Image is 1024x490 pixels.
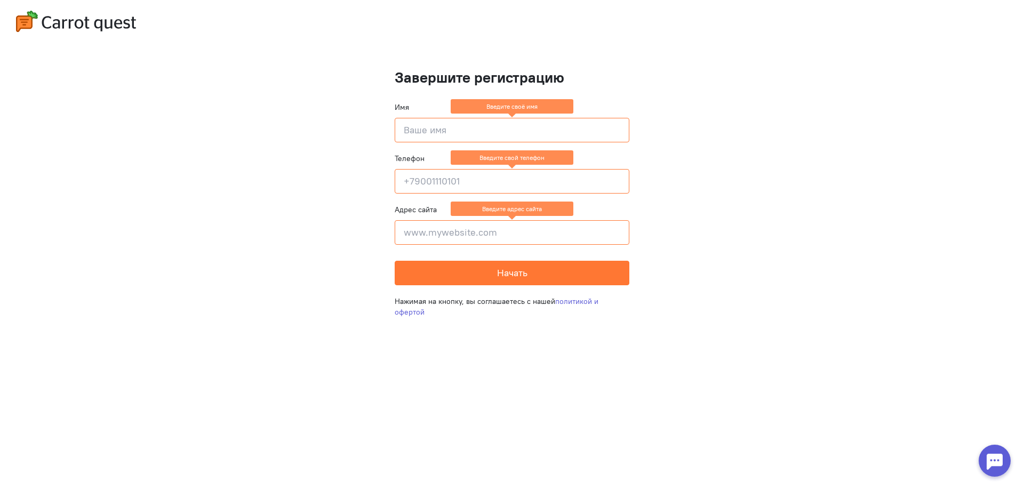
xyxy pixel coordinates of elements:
input: Ваше имя [395,118,629,142]
label: Адрес сайта [395,204,437,215]
label: Имя [395,102,409,113]
ng-message: Введите адрес сайта [451,202,573,216]
img: carrot-quest-logo.svg [16,11,136,32]
input: www.mywebsite.com [395,220,629,245]
label: Телефон [395,153,425,164]
a: политикой и офертой [395,296,598,317]
input: +79001110101 [395,169,629,194]
span: Начать [497,267,527,279]
h1: Завершите регистрацию [395,69,629,86]
ng-message: Введите свой телефон [451,150,573,165]
button: Начать [395,261,629,285]
ng-message: Введите своё имя [451,99,573,114]
div: Нажимая на кнопку, вы соглашаетесь с нашей [395,285,629,328]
